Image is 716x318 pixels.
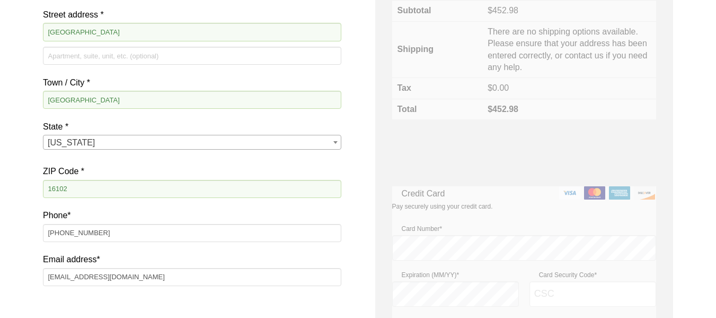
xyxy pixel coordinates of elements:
[392,131,553,172] iframe: reCAPTCHA
[43,7,341,22] label: Street address
[43,23,341,41] input: House number and street name
[43,164,341,178] label: ZIP Code
[43,208,341,222] label: Phone
[43,135,341,150] span: State
[43,75,341,90] label: Town / City
[43,119,341,134] label: State
[43,252,341,267] label: Email address
[43,47,341,65] input: Apartment, suite, unit, etc. (optional)
[43,135,340,150] span: Pennsylvania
